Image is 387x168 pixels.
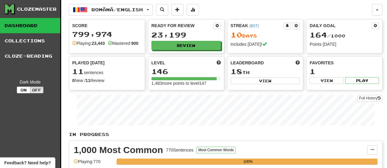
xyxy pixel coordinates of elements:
[231,31,300,39] div: Day s
[310,68,379,75] div: 1
[4,160,51,166] span: Open feedback widget
[310,60,379,66] div: Favorites
[72,30,142,38] div: 799,974
[249,24,259,28] a: (BST)
[231,30,242,39] span: 10
[118,159,378,165] div: 100%
[72,77,142,84] div: New / Review
[310,41,379,47] div: Points [DATE]
[231,23,284,29] div: Streak
[231,68,300,76] div: th
[72,23,142,29] div: Score
[231,60,264,66] span: Leaderboard
[151,60,165,66] span: Level
[196,147,236,153] button: Most Common Words
[72,78,75,83] strong: 0
[166,147,194,153] div: 770 Sentences
[231,41,300,47] div: Includes [DATE]!
[72,40,105,46] div: Playing:
[5,79,56,85] div: Dark Mode
[151,80,221,86] div: 1,483 more points to level 147
[108,40,139,46] div: Mastered:
[310,30,327,39] span: 164
[30,87,43,93] button: Off
[69,131,382,138] p: In Progress
[151,23,214,29] div: Ready for Review
[92,41,105,46] strong: 23,443
[231,77,300,84] button: View
[357,95,382,102] a: Full History
[310,23,372,29] div: Daily Goal
[74,145,163,155] div: 1,000 Most Common
[296,60,300,66] span: This week in points, UTC
[156,4,168,16] button: Search sentences
[91,7,143,12] span: Română / English
[151,31,221,39] div: 23,199
[69,4,153,16] button: Română/English
[17,6,57,12] div: Clozemaster
[171,4,184,16] button: Add sentence to collection
[151,41,221,50] button: Review
[310,33,345,38] span: / 1000
[217,60,221,66] span: Score more points to level up
[72,60,105,66] span: Played [DATE]
[187,4,199,16] button: More stats
[310,77,344,84] button: View
[72,68,142,76] div: sentences
[86,78,91,83] strong: 11
[72,67,84,76] span: 11
[231,67,242,76] span: 18
[345,77,379,84] button: Play
[151,68,221,75] div: 146
[131,41,138,46] strong: 900
[17,87,30,93] button: On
